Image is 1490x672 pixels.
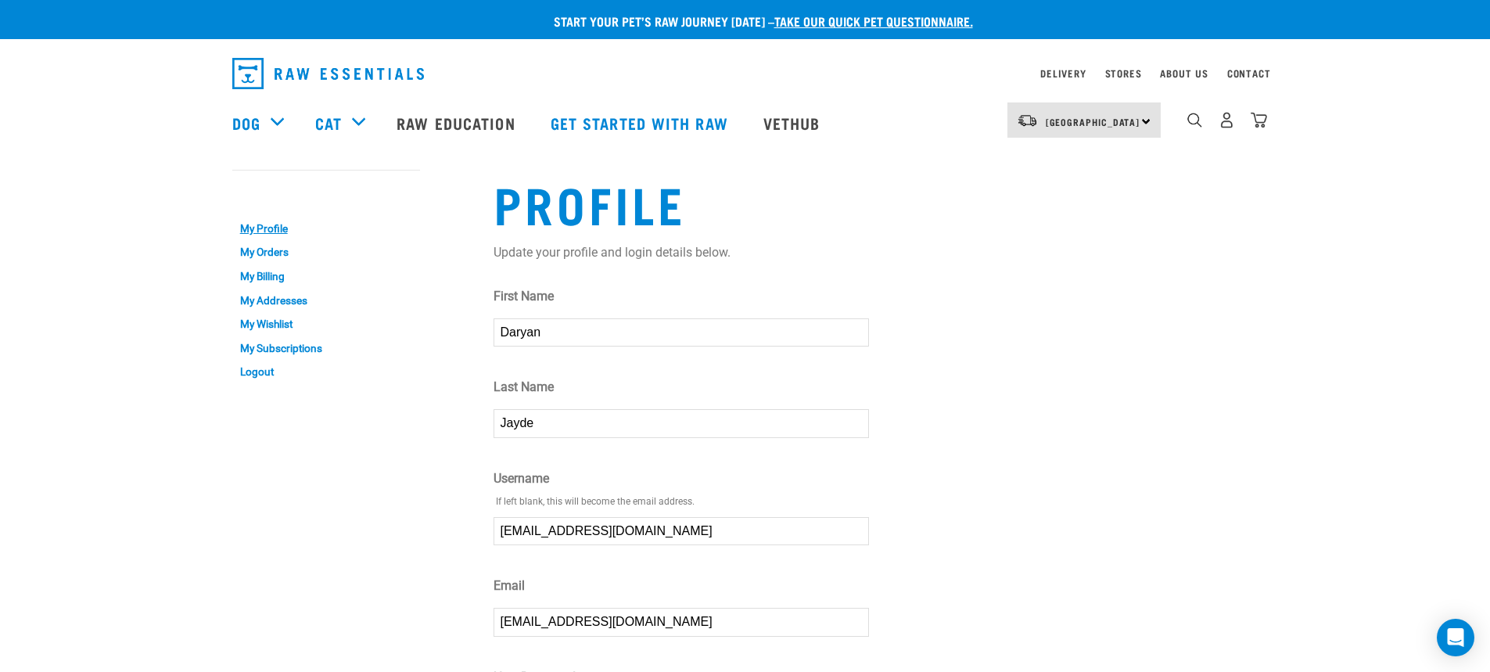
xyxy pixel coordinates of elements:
[494,243,1258,262] p: Update your profile and login details below.
[494,174,1258,231] h1: Profile
[748,92,840,154] a: Vethub
[1160,70,1208,76] a: About Us
[494,469,869,488] label: Username
[1046,119,1140,124] span: [GEOGRAPHIC_DATA]
[1040,70,1086,76] a: Delivery
[1437,619,1474,656] div: Open Intercom Messenger
[232,336,420,361] a: My Subscriptions
[1187,113,1202,128] img: home-icon-1@2x.png
[535,92,748,154] a: Get started with Raw
[1017,113,1038,128] img: van-moving.png
[1105,70,1142,76] a: Stores
[232,217,420,241] a: My Profile
[232,289,420,313] a: My Addresses
[494,378,869,397] label: Last Name
[1251,112,1267,128] img: home-icon@2x.png
[1219,112,1235,128] img: user.png
[381,92,534,154] a: Raw Education
[232,241,420,265] a: My Orders
[232,264,420,289] a: My Billing
[315,111,342,135] a: Cat
[774,17,973,24] a: take our quick pet questionnaire.
[232,58,424,89] img: Raw Essentials Logo
[1227,70,1271,76] a: Contact
[494,577,869,595] label: Email
[220,52,1271,95] nav: dropdown navigation
[496,494,867,508] p: If left blank, this will become the email address.
[232,360,420,384] a: Logout
[232,111,260,135] a: Dog
[232,185,308,192] a: My Account
[494,287,869,306] label: First Name
[232,312,420,336] a: My Wishlist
